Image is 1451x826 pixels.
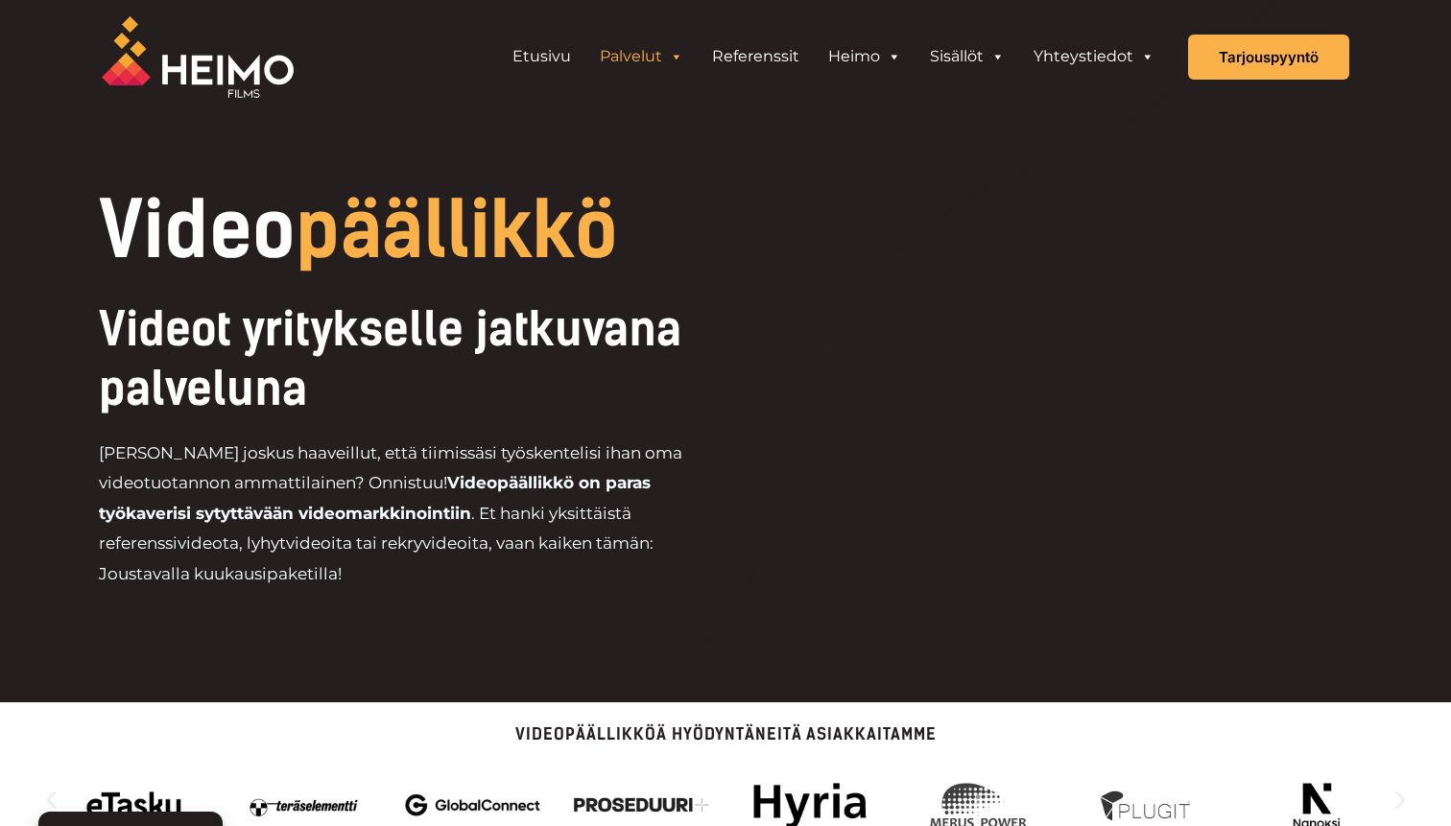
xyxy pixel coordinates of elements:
span: Videot yritykselle jatkuvana palveluna [99,301,681,416]
a: Heimo [814,37,916,76]
a: Referenssit [698,37,814,76]
a: Palvelut [585,37,698,76]
span: päällikkö [296,184,618,276]
a: Etusivu [498,37,585,76]
strong: Videopäällikkö on paras työkaverisi sytyttävään videomarkkinointiin [99,473,651,523]
a: Tarjouspyyntö [1188,35,1349,80]
h1: Video [99,192,856,269]
p: Videopäällikköä hyödyntäneitä asiakkaitamme [39,726,1413,743]
a: Yhteystiedot [1019,37,1169,76]
a: Sisällöt [916,37,1019,76]
p: [PERSON_NAME] joskus haaveillut, että tiimissäsi työskentelisi ihan oma videotuotannon ammattilai... [99,438,725,590]
img: Heimo Filmsin logo [102,16,294,98]
aside: Header Widget 1 [488,37,1178,76]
